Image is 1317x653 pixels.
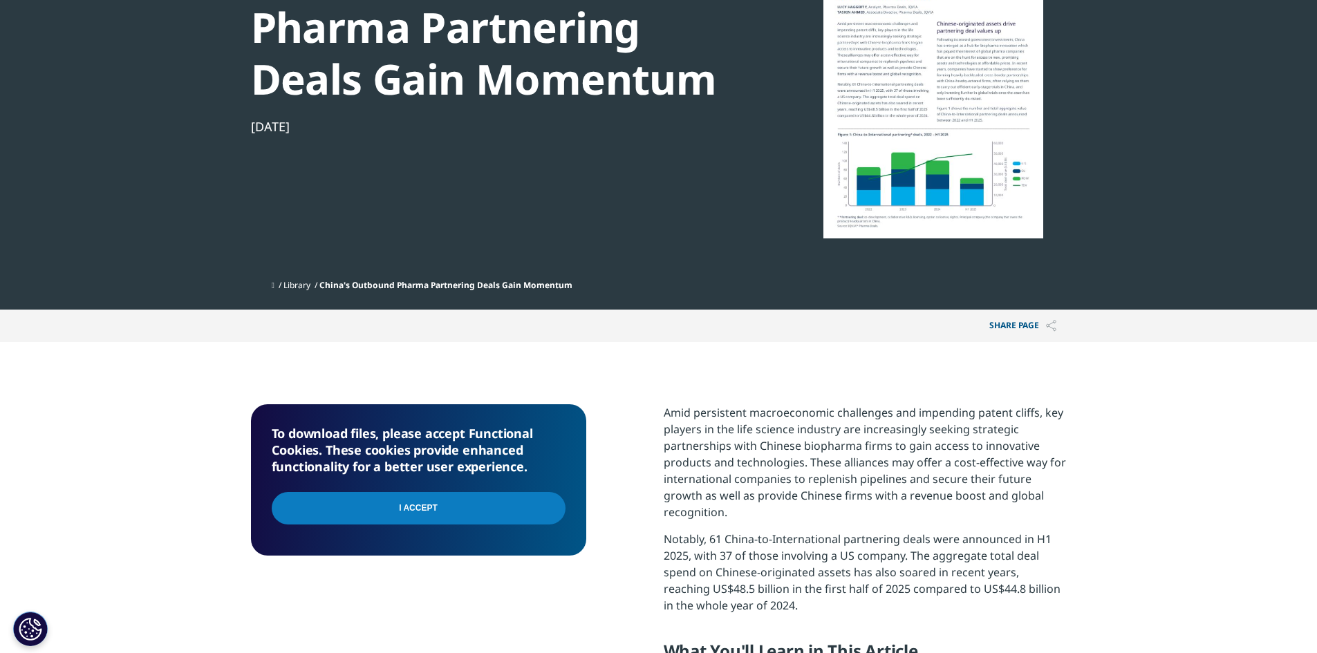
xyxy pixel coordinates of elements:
[319,279,572,291] span: China's Outbound Pharma Partnering Deals Gain Momentum
[664,404,1067,531] p: Amid persistent macroeconomic challenges and impending patent cliffs, key players in the life sci...
[272,492,566,524] input: I Accept
[979,310,1067,342] button: Share PAGEShare PAGE
[272,425,566,475] h5: To download files, please accept Functional Cookies. These cookies provide enhanced functionality...
[664,531,1067,624] p: Notably, 61 China-to-International partnering deals were announced in H1 2025, with 37 of those i...
[979,310,1067,342] p: Share PAGE
[1046,320,1056,332] img: Share PAGE
[251,118,725,135] div: [DATE]
[283,279,310,291] a: Library
[13,612,48,646] button: Cookies Settings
